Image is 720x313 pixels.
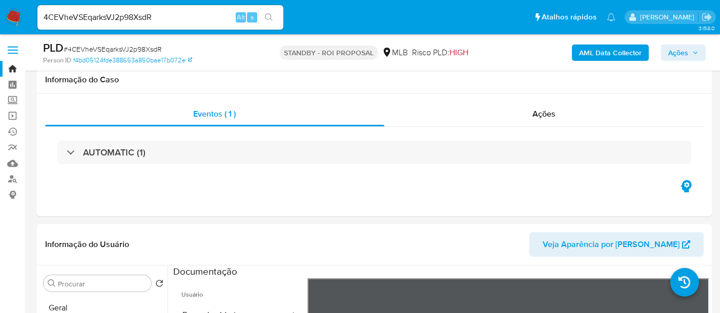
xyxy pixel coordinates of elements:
input: Procurar [58,279,147,288]
button: Ações [661,44,706,61]
h1: Informação do Caso [45,75,704,85]
span: Ações [668,44,688,61]
div: AUTOMATIC (1) [57,141,691,164]
span: Risco PLD: [412,47,468,58]
a: Notificações [607,13,615,21]
span: HIGH [449,47,468,58]
h3: AUTOMATIC (1) [83,147,146,158]
button: Veja Aparência por [PERSON_NAME] [529,232,704,257]
input: Pesquise usuários ou casos... [37,11,283,24]
button: search-icon [258,10,279,25]
span: Veja Aparência por [PERSON_NAME] [543,232,680,257]
h1: Informação do Usuário [45,239,129,250]
span: Eventos ( 1 ) [193,108,236,120]
p: STANDBY - ROI PROPOSAL [280,46,378,60]
span: Atalhos rápidos [542,12,596,23]
b: PLD [43,39,64,56]
p: erico.trevizan@mercadopago.com.br [640,12,698,22]
a: f4bd05124fde388653a850bae17b072e [73,56,192,65]
a: Sair [702,12,712,23]
span: Ações [532,108,556,120]
button: Procurar [48,279,56,287]
span: # 4CEVheVSEqarksVJ2p98XsdR [64,44,161,54]
div: MLB [382,47,408,58]
button: Retornar ao pedido padrão [155,279,163,290]
span: Alt [237,12,245,22]
b: AML Data Collector [579,44,642,61]
span: s [251,12,254,22]
button: AML Data Collector [572,44,649,61]
b: Person ID [43,56,71,65]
